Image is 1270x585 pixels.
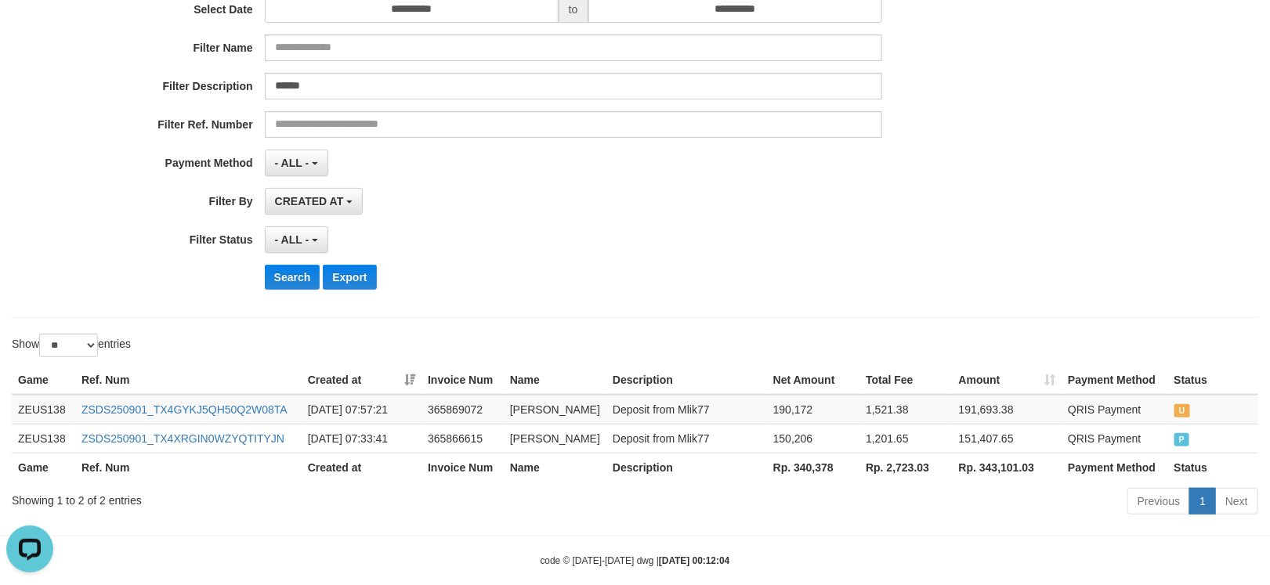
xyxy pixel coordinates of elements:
[302,424,422,453] td: [DATE] 07:33:41
[767,366,859,395] th: Net Amount
[12,486,517,508] div: Showing 1 to 2 of 2 entries
[265,188,364,215] button: CREATED AT
[767,453,859,482] th: Rp. 340,378
[767,395,859,424] td: 190,172
[422,395,504,424] td: 365869072
[659,555,729,566] strong: [DATE] 00:12:04
[859,366,952,395] th: Total Fee
[39,334,98,357] select: Showentries
[12,453,75,482] th: Game
[504,366,606,395] th: Name
[422,453,504,482] th: Invoice Num
[265,150,328,176] button: - ALL -
[81,432,284,445] a: ZSDS250901_TX4XRGIN0WZYQTITYJN
[275,195,344,208] span: CREATED AT
[12,366,75,395] th: Game
[859,424,952,453] td: 1,201.65
[1062,395,1167,424] td: QRIS Payment
[12,395,75,424] td: ZEUS138
[1174,404,1190,417] span: UNPAID
[953,424,1062,453] td: 151,407.65
[606,366,767,395] th: Description
[859,395,952,424] td: 1,521.38
[6,6,53,53] button: Open LiveChat chat widget
[1174,433,1190,446] span: PAID
[606,395,767,424] td: Deposit from Mlik77
[1127,488,1190,515] a: Previous
[302,366,422,395] th: Created at: activate to sort column ascending
[1168,366,1258,395] th: Status
[75,366,302,395] th: Ref. Num
[265,265,320,290] button: Search
[504,424,606,453] td: [PERSON_NAME]
[302,395,422,424] td: [DATE] 07:57:21
[275,233,309,246] span: - ALL -
[504,395,606,424] td: [PERSON_NAME]
[606,453,767,482] th: Description
[265,226,328,253] button: - ALL -
[422,366,504,395] th: Invoice Num
[12,424,75,453] td: ZEUS138
[75,453,302,482] th: Ref. Num
[1062,453,1167,482] th: Payment Method
[1168,453,1258,482] th: Status
[1062,366,1167,395] th: Payment Method
[953,366,1062,395] th: Amount: activate to sort column ascending
[1062,424,1167,453] td: QRIS Payment
[504,453,606,482] th: Name
[953,453,1062,482] th: Rp. 343,101.03
[12,334,131,357] label: Show entries
[323,265,376,290] button: Export
[1215,488,1258,515] a: Next
[606,424,767,453] td: Deposit from Mlik77
[81,403,288,416] a: ZSDS250901_TX4GYKJ5QH50Q2W08TA
[275,157,309,169] span: - ALL -
[953,395,1062,424] td: 191,693.38
[302,453,422,482] th: Created at
[1189,488,1216,515] a: 1
[422,424,504,453] td: 365866615
[541,555,730,566] small: code © [DATE]-[DATE] dwg |
[767,424,859,453] td: 150,206
[859,453,952,482] th: Rp. 2,723.03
